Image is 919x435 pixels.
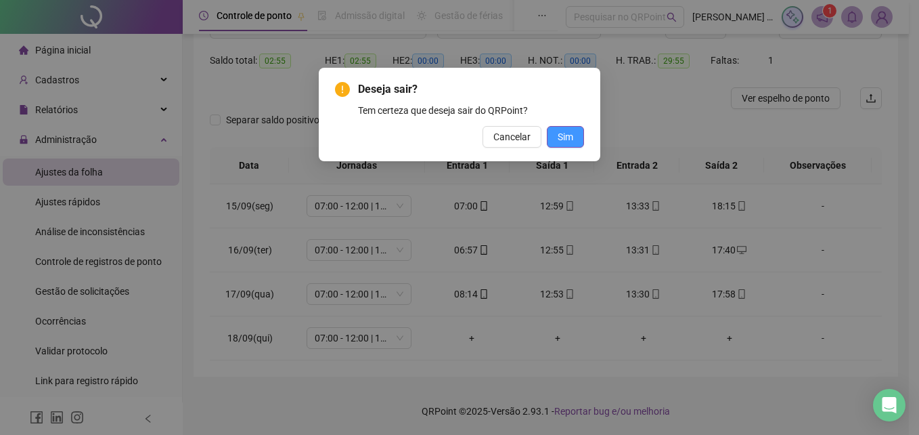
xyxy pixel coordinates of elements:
[483,126,541,148] button: Cancelar
[547,126,584,148] button: Sim
[358,103,584,118] div: Tem certeza que deseja sair do QRPoint?
[873,389,905,421] div: Open Intercom Messenger
[335,82,350,97] span: exclamation-circle
[358,81,584,98] span: Deseja sair?
[558,129,573,144] span: Sim
[493,129,531,144] span: Cancelar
